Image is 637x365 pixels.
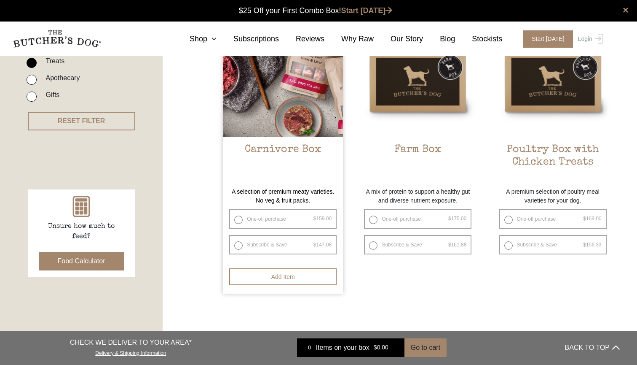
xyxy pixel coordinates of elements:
[455,33,502,45] a: Stockists
[404,338,447,357] button: Go to cart
[364,235,471,254] label: Subscribe & Save
[341,6,393,15] a: Start [DATE]
[358,16,478,137] img: Farm Box
[583,242,586,248] span: $
[229,235,337,254] label: Subscribe & Save
[493,143,613,183] h2: Poultry Box with Chicken Treats
[70,338,192,348] p: CHECK WE DELIVER TO YOUR AREA*
[173,33,217,45] a: Shop
[448,242,466,248] bdi: 161.88
[583,216,601,222] bdi: 169.00
[229,209,337,229] label: One-off purchase
[223,16,343,183] a: Carnivore Box
[576,30,603,48] a: Login
[41,89,59,100] label: Gifts
[374,344,388,351] bdi: 0.00
[217,33,279,45] a: Subscriptions
[499,209,607,229] label: One-off purchase
[493,16,613,183] a: Poultry Box with Chicken TreatsPoultry Box with Chicken Treats
[493,16,613,137] img: Poultry Box with Chicken Treats
[374,344,377,351] span: $
[28,112,135,130] button: RESET FILTER
[583,216,586,222] span: $
[316,343,369,353] span: Items on your box
[223,143,343,183] h2: Carnivore Box
[565,338,620,358] button: BACK TO TOP
[358,143,478,183] h2: Farm Box
[374,33,423,45] a: Our Story
[297,338,404,357] a: 0 Items on your box $0.00
[95,348,166,356] a: Delivery & Shipping Information
[423,33,455,45] a: Blog
[324,33,374,45] a: Why Raw
[364,209,471,229] label: One-off purchase
[448,216,451,222] span: $
[313,242,316,248] span: $
[313,216,332,222] bdi: 159.00
[313,216,316,222] span: $
[448,242,451,248] span: $
[39,222,123,242] p: Unsure how much to feed?
[499,235,607,254] label: Subscribe & Save
[41,55,64,67] label: Treats
[223,187,343,205] p: A selection of premium meaty varieties. No veg & fruit packs.
[493,187,613,205] p: A premium selection of poultry meal varieties for your dog.
[448,216,466,222] bdi: 175.00
[523,30,573,48] span: Start [DATE]
[583,242,601,248] bdi: 156.33
[303,343,316,352] div: 0
[229,268,337,285] button: Add item
[515,30,576,48] a: Start [DATE]
[39,252,124,270] button: Food Calculator
[41,72,80,84] label: Apothecary
[279,33,324,45] a: Reviews
[623,5,629,15] a: close
[313,242,332,248] bdi: 147.08
[358,16,478,183] a: Farm BoxFarm Box
[358,187,478,205] p: A mix of protein to support a healthy gut and diverse nutrient exposure.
